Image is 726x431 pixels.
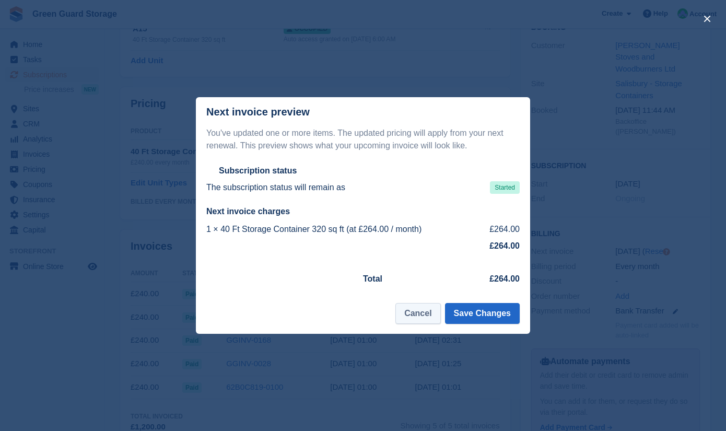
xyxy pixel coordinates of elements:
[489,274,520,283] strong: £264.00
[490,181,520,194] span: Started
[699,10,716,27] button: close
[395,303,440,324] button: Cancel
[206,181,345,194] p: The subscription status will remain as
[206,127,520,152] p: You've updated one or more items. The updated pricing will apply from your next renewal. This pre...
[445,303,520,324] button: Save Changes
[219,166,297,176] h2: Subscription status
[481,221,520,238] td: £264.00
[489,241,520,250] strong: £264.00
[206,206,520,217] h2: Next invoice charges
[206,221,481,238] td: 1 × 40 Ft Storage Container 320 sq ft (at £264.00 / month)
[363,274,382,283] strong: Total
[206,106,310,118] p: Next invoice preview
